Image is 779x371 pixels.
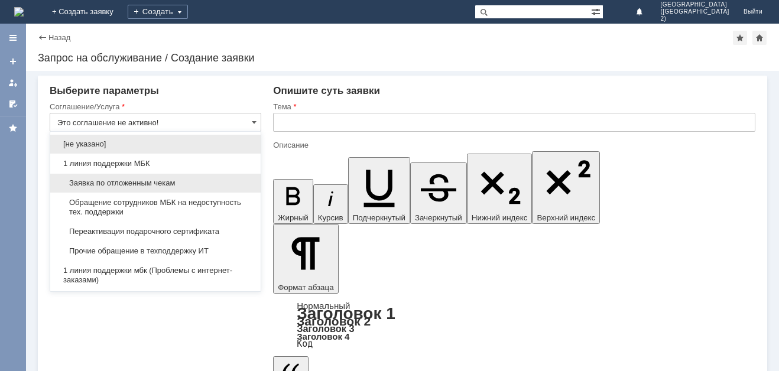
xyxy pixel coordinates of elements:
button: Курсив [313,184,348,224]
a: Мои согласования [4,95,22,113]
span: Жирный [278,213,309,222]
span: Переактивация подарочного сертификата [57,227,254,236]
button: Жирный [273,179,313,224]
a: Код [297,339,313,349]
button: Подчеркнутый [348,157,410,224]
span: 1 линия поддержки мбк (Проблемы с интернет-заказами) [57,266,254,285]
span: Формат абзаца [278,283,333,292]
span: 1 линия поддержки МБК [57,159,254,168]
div: Добавить в избранное [733,31,747,45]
a: Перейти на домашнюю страницу [14,7,24,17]
a: Нормальный [297,301,350,311]
span: Опишите суть заявки [273,85,380,96]
span: Подчеркнутый [353,213,405,222]
a: Заголовок 1 [297,304,395,323]
a: Мои заявки [4,73,22,92]
a: Назад [48,33,70,42]
span: Расширенный поиск [591,5,603,17]
div: Создать [128,5,188,19]
a: Заголовок 4 [297,331,349,341]
span: Нижний индекс [472,213,528,222]
button: Верхний индекс [532,151,600,224]
div: Запрос на обслуживание / Создание заявки [38,52,767,64]
span: [не указано] [57,139,254,149]
span: ([GEOGRAPHIC_DATA] [660,8,729,15]
span: [GEOGRAPHIC_DATA] [660,1,729,8]
a: Создать заявку [4,52,22,71]
span: Верхний индекс [537,213,595,222]
div: Тема [273,103,753,110]
span: Курсив [318,213,343,222]
div: Формат абзаца [273,302,755,348]
a: Заголовок 2 [297,314,371,328]
button: Формат абзаца [273,224,338,294]
a: Заголовок 3 [297,323,354,334]
span: Прочие обращение в техподдержку ИТ [57,246,254,256]
div: Соглашение/Услуга [50,103,259,110]
span: Выберите параметры [50,85,159,96]
button: Нижний индекс [467,154,533,224]
div: Сделать домашней страницей [752,31,767,45]
button: Зачеркнутый [410,162,467,224]
span: 2) [660,15,729,22]
span: Зачеркнутый [415,213,462,222]
img: logo [14,7,24,17]
span: Обращение сотрудников МБК на недоступность тех. поддержки [57,198,254,217]
div: Описание [273,141,753,149]
span: Заявка по отложенным чекам [57,178,254,188]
